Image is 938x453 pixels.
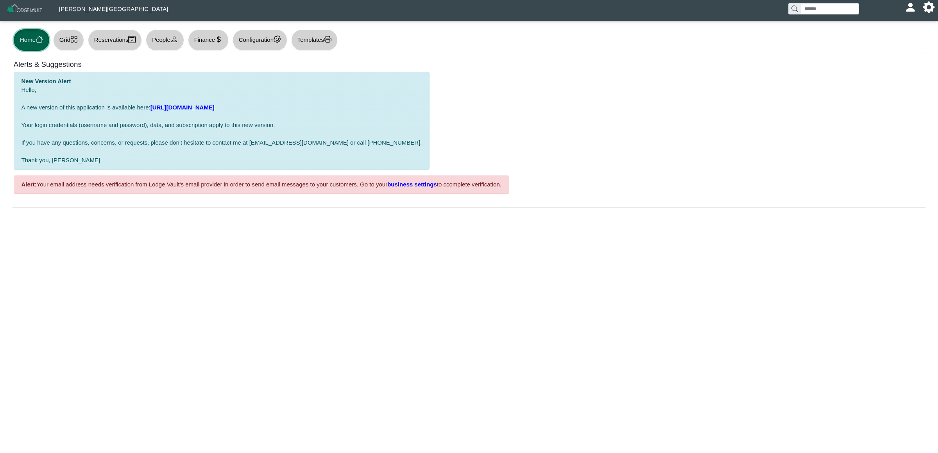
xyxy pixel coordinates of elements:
h5: Alerts & Suggestions [14,60,82,69]
button: Reservationscalendar2 check [88,29,142,51]
button: Homehouse [14,29,49,51]
a: [URL][DOMAIN_NAME] [150,104,215,111]
b: New Version Alert [21,78,71,84]
svg: search [791,5,798,12]
svg: gear [274,36,281,43]
button: Peopleperson [146,29,184,51]
button: Financecurrency dollar [188,29,229,51]
svg: printer [324,36,331,43]
button: Gridgrid [53,29,84,51]
svg: currency dollar [215,36,222,43]
a: business settings [387,181,437,188]
b: Alert: [21,181,37,188]
svg: calendar2 check [128,36,136,43]
svg: house [36,36,43,43]
button: Configurationgear [233,29,287,51]
svg: person [170,36,178,43]
svg: person fill [908,4,913,10]
img: Z [6,3,43,17]
div: Hello, A new version of this application is available here: Your login credentials (username and ... [14,72,430,170]
svg: grid [70,36,78,43]
button: Templatesprinter [291,29,338,51]
div: Your email address needs verification from Lodge Vault's email provider in order to send email me... [14,175,509,194]
svg: gear fill [926,4,932,10]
